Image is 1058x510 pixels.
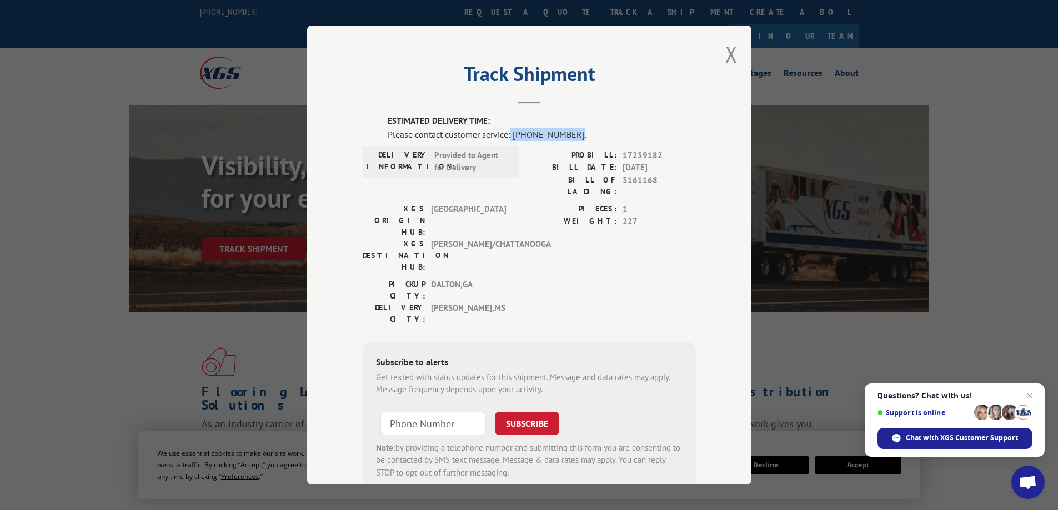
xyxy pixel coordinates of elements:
span: 1 [623,203,696,216]
label: PROBILL: [529,149,617,162]
button: Close modal [725,39,738,69]
strong: Note: [376,442,395,453]
span: 227 [623,215,696,228]
label: DELIVERY CITY: [363,302,425,325]
button: SUBSCRIBE [495,412,559,435]
label: PICKUP CITY: [363,279,425,302]
label: PIECES: [529,203,617,216]
label: ESTIMATED DELIVERY TIME: [388,115,696,128]
span: Chat with XGS Customer Support [906,433,1018,443]
span: Questions? Chat with us! [877,391,1032,400]
span: Close chat [1023,389,1036,402]
span: [PERSON_NAME]/CHATTANOOGA [431,238,506,273]
label: DELIVERY INFORMATION: [366,149,429,174]
label: WEIGHT: [529,215,617,228]
span: Provided to Agent for Delivery [434,149,509,174]
div: Chat with XGS Customer Support [877,428,1032,449]
span: DALTON , GA [431,279,506,302]
div: Subscribe to alerts [376,355,683,371]
input: Phone Number [380,412,486,435]
div: by providing a telephone number and submitting this form you are consenting to be contacted by SM... [376,442,683,479]
div: Open chat [1011,466,1045,499]
span: [PERSON_NAME] , MS [431,302,506,325]
span: 17259182 [623,149,696,162]
span: [DATE] [623,161,696,174]
div: Please contact customer service: [PHONE_NUMBER]. [388,128,696,141]
span: Support is online [877,408,970,417]
span: 5161168 [623,174,696,198]
label: XGS DESTINATION HUB: [363,238,425,273]
div: Get texted with status updates for this shipment. Message and data rates may apply. Message frequ... [376,371,683,396]
label: BILL DATE: [529,161,617,174]
label: XGS ORIGIN HUB: [363,203,425,238]
label: BILL OF LADING: [529,174,617,198]
span: [GEOGRAPHIC_DATA] [431,203,506,238]
h2: Track Shipment [363,66,696,87]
